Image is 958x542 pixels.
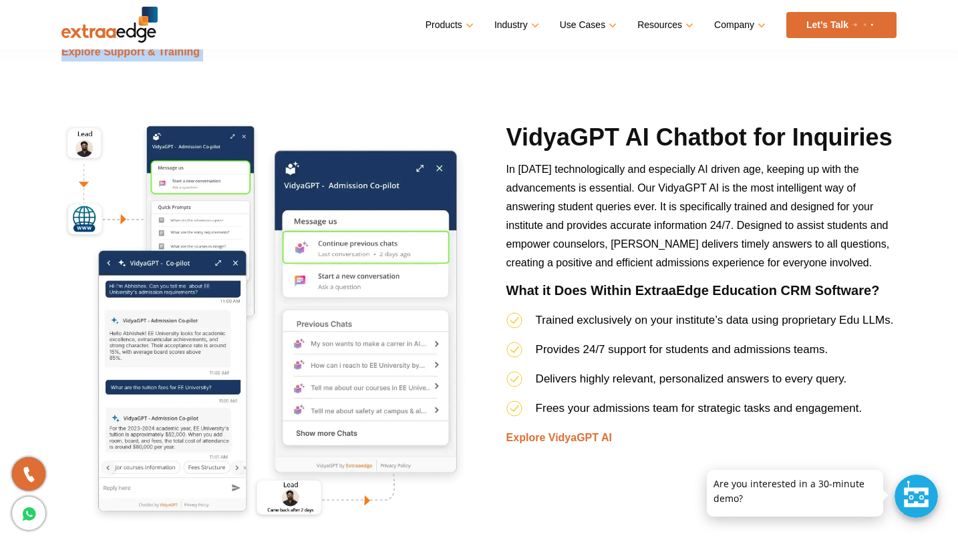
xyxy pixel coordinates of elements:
[536,372,847,385] span: Delivers highly relevant, personalized answers to every query.
[895,475,938,518] div: Chat
[61,46,200,57] a: Explore Support & Training
[714,15,763,35] a: Company
[506,121,897,160] h2: VidyaGPT AI Chatbot for Inquiries
[560,15,614,35] a: Use Cases
[536,343,828,356] span: Provides 24/7 support for students and admissions teams.
[786,12,897,38] a: Let’s Talk
[536,314,894,326] span: Trained exclusively on your institute’s data using proprietary Edu LLMs.
[506,282,897,310] h4: What it Does Within ExtraaEdge Education CRM Software?
[61,121,469,524] img: vidya-ai
[494,15,536,35] a: Industry
[506,432,612,443] a: Explore VidyaGPT AI
[637,15,691,35] a: Resources
[506,164,890,268] span: In [DATE] technologically and especially AI driven age, keeping up with the advancements is essen...
[536,402,862,415] span: Frees your admissions team for strategic tasks and engagement.
[426,15,471,35] a: Products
